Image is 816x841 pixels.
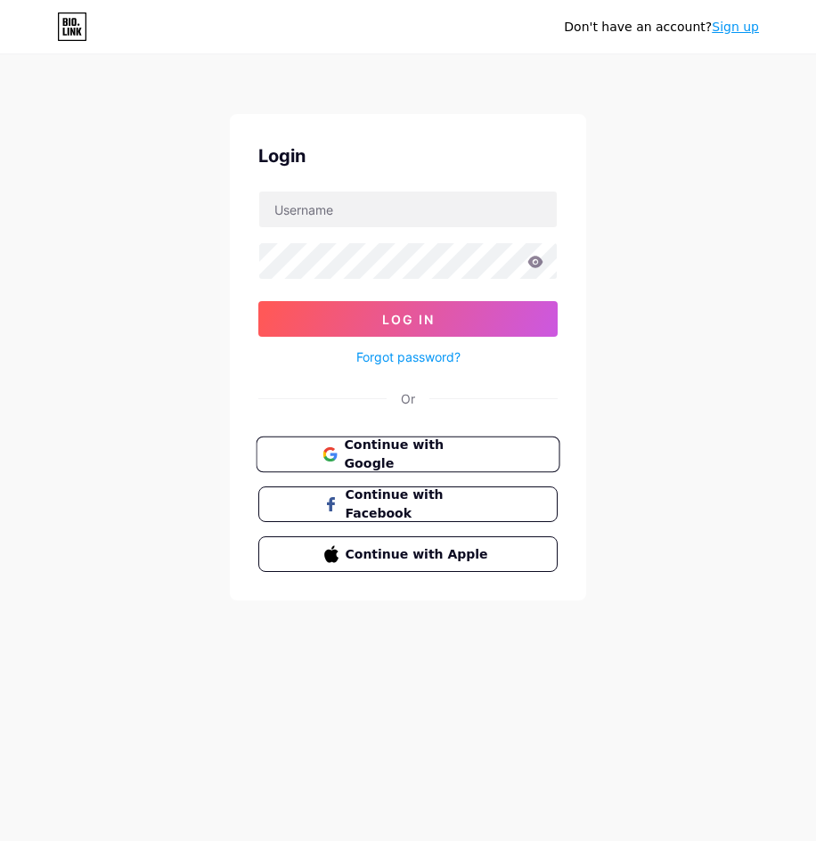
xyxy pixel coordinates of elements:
span: Continue with Google [344,436,493,474]
div: Or [401,389,415,408]
input: Username [259,192,557,227]
button: Continue with Apple [258,536,558,572]
a: Sign up [712,20,759,34]
div: Login [258,143,558,169]
span: Continue with Facebook [346,486,493,523]
a: Forgot password? [356,347,461,366]
button: Continue with Google [256,437,559,473]
button: Continue with Facebook [258,486,558,522]
button: Log In [258,301,558,337]
span: Continue with Apple [346,545,493,564]
div: Don't have an account? [564,18,759,37]
a: Continue with Google [258,437,558,472]
span: Log In [382,312,435,327]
